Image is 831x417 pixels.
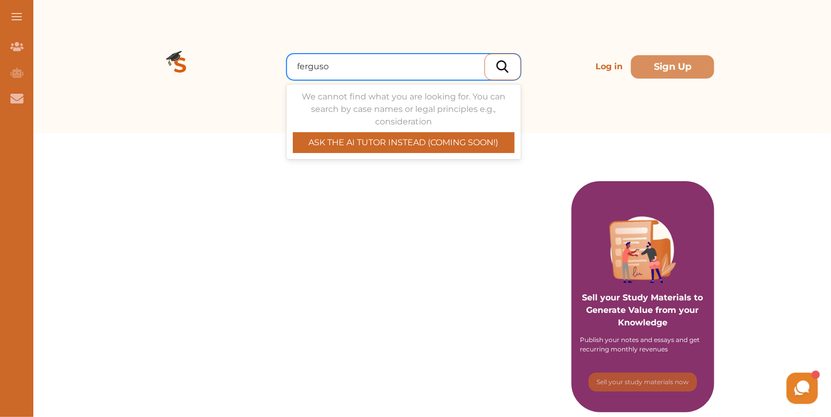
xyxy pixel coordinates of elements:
div: Publish your notes and essays and get recurring monthly revenues [580,335,705,354]
p: Sell your Study Materials to Generate Value from your Knowledge [582,262,704,329]
iframe: HelpCrunch [581,370,821,407]
div: We cannot find what you are looking for. You can search by case names or legal principles e.g., c... [293,91,515,153]
p: Log in [591,56,627,77]
p: ASK THE AI TUTOR INSTEAD (COMING SOON!) [293,136,515,149]
img: Purple card image [610,217,676,283]
img: search_icon [497,60,508,73]
button: Sign Up [631,55,714,79]
img: Logo [143,29,218,104]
